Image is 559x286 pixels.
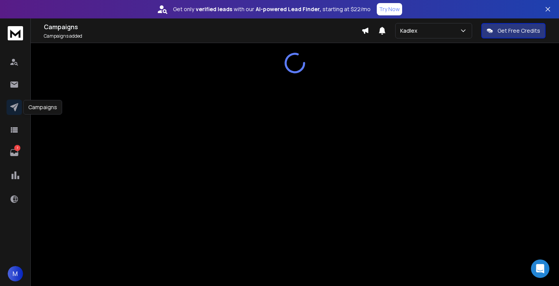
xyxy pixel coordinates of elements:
[256,5,321,13] strong: AI-powered Lead Finder,
[497,27,540,35] p: Get Free Credits
[196,5,232,13] strong: verified leads
[44,22,361,32] h1: Campaigns
[173,5,371,13] p: Get only with our starting at $22/mo
[481,23,546,38] button: Get Free Credits
[400,27,421,35] p: Kadlex
[8,26,23,40] img: logo
[8,266,23,281] button: M
[23,100,62,115] div: Campaigns
[44,33,361,39] p: Campaigns added
[7,145,22,160] a: 7
[14,145,20,151] p: 7
[379,5,400,13] p: Try Now
[377,3,402,15] button: Try Now
[531,259,549,278] div: Open Intercom Messenger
